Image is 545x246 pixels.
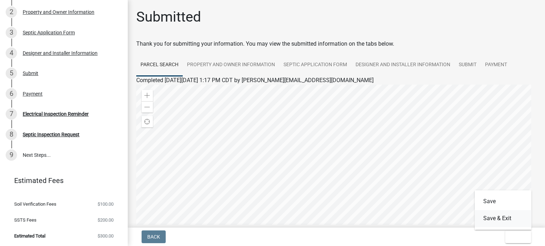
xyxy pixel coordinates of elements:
div: 4 [6,47,17,59]
span: Back [147,234,160,240]
button: Save [475,193,532,210]
div: 2 [6,6,17,18]
div: 3 [6,27,17,38]
span: SSTS Fees [14,218,37,222]
div: 6 [6,88,17,99]
div: Septic Inspection Request [23,132,79,137]
span: $200.00 [98,218,114,222]
div: Thank you for submitting your information. You may view the submitted information on the tabs below. [136,40,536,48]
a: Parcel search [136,54,183,76]
span: Completed [DATE][DATE] 1:17 PM CDT by [PERSON_NAME][EMAIL_ADDRESS][DOMAIN_NAME] [136,77,374,84]
button: Save & Exit [475,210,532,227]
a: Designer and Installer Information [351,54,455,76]
div: Zoom out [142,101,153,113]
div: Designer and Installer Information [23,51,98,56]
div: Payment [23,91,43,96]
button: Exit [505,230,531,243]
span: Soil Verification Fees [14,202,56,206]
div: Exit [475,190,532,230]
span: Estimated Total [14,234,45,238]
div: Property and Owner Information [23,10,94,15]
a: Estimated Fees [6,173,116,188]
button: Back [142,230,166,243]
div: Find my location [142,116,153,127]
span: $100.00 [98,202,114,206]
a: Payment [481,54,511,76]
a: Submit [455,54,481,76]
div: 7 [6,108,17,120]
a: Septic Application Form [279,54,351,76]
h1: Submitted [136,8,201,25]
div: 8 [6,129,17,140]
div: 9 [6,149,17,161]
span: $300.00 [98,234,114,238]
div: Electrical Inspection Reminder [23,111,89,116]
a: Property and Owner Information [183,54,279,76]
div: 5 [6,68,17,79]
div: Submit [23,71,38,76]
div: Septic Application Form [23,30,75,35]
div: Zoom in [142,90,153,101]
span: Exit [511,234,521,240]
